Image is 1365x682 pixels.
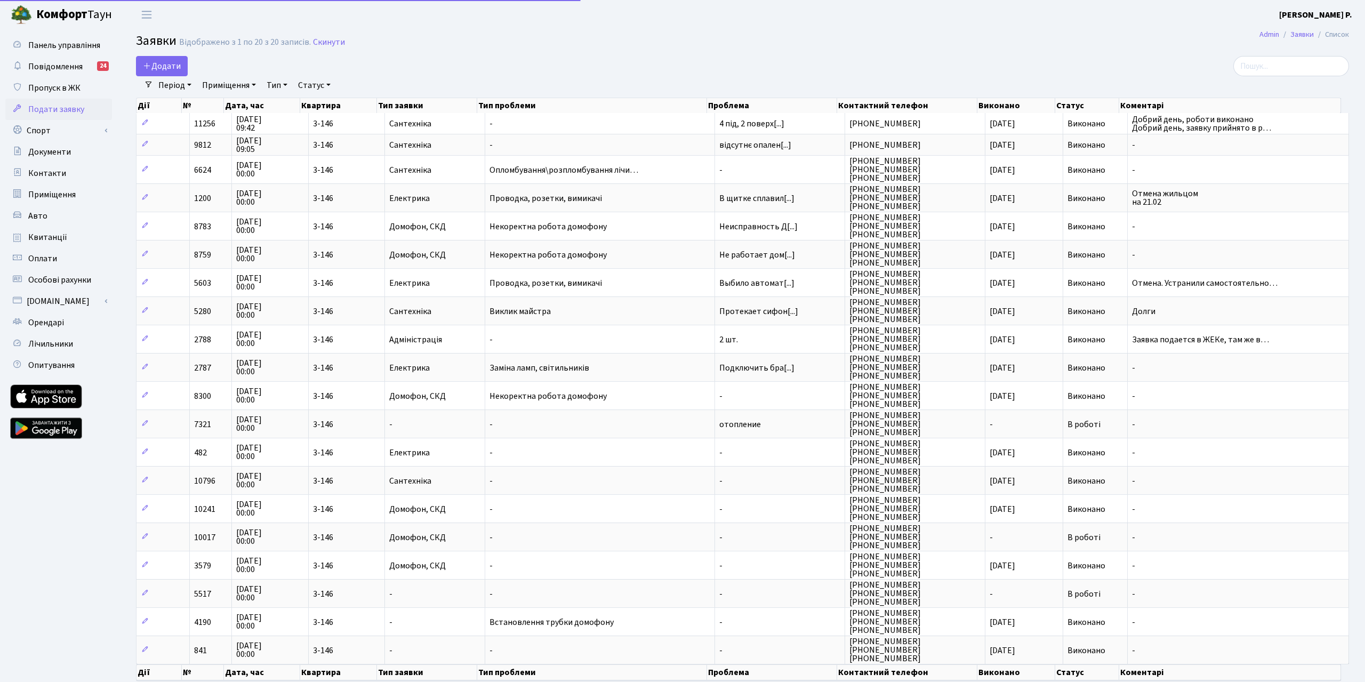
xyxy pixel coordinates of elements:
span: 3-146 [313,194,381,203]
span: [DATE] 00:00 [236,387,304,404]
span: - [719,392,841,400]
a: Додати [136,56,188,76]
span: [DATE] 00:00 [236,557,304,574]
span: - [719,166,841,174]
span: Домофон, СКД [389,222,480,231]
span: отопление [719,420,841,429]
span: Квитанції [28,231,67,243]
a: Контакти [5,163,112,184]
span: Виконано [1067,306,1105,317]
span: [PHONE_NUMBER] [PHONE_NUMBER] [PHONE_NUMBER] [849,609,980,635]
span: Додати [143,60,181,72]
span: - [489,477,710,485]
span: Електрика [389,448,480,457]
span: [DATE] 00:00 [236,246,304,263]
span: 841 [194,645,207,656]
span: - [719,448,841,457]
th: Контактний телефон [837,664,977,680]
span: Неисправность Д[...] [719,221,798,232]
b: Комфорт [36,6,87,23]
span: [DATE] 00:00 [236,359,304,376]
span: [DATE] 09:05 [236,137,304,154]
span: - [719,561,841,570]
span: Особові рахунки [28,274,91,286]
span: 3579 [194,560,211,572]
span: [DATE] 00:00 [236,189,304,206]
span: Домофон, СКД [389,251,480,259]
span: Домофон, СКД [389,533,480,542]
span: Отмена жильцом на 21.02 [1132,189,1344,206]
span: 10017 [194,532,215,543]
span: Адміністрація [389,335,480,344]
span: [DATE] 00:00 [236,613,304,630]
span: Орендарі [28,317,64,328]
span: 8300 [194,390,211,402]
span: - [1132,590,1344,598]
span: 2788 [194,334,211,346]
th: Дії [136,664,182,680]
span: Виклик майстра [489,307,710,316]
span: Виконано [1067,447,1105,459]
span: 5603 [194,277,211,289]
button: Переключити навігацію [133,6,160,23]
span: - [990,532,993,543]
span: [PHONE_NUMBER] [PHONE_NUMBER] [PHONE_NUMBER] [849,637,980,663]
span: Сантехніка [389,119,480,128]
span: Електрика [389,279,480,287]
span: Сантехніка [389,477,480,485]
th: Тип проблеми [477,664,707,680]
div: 24 [97,61,109,71]
span: Не работает дом[...] [719,249,795,261]
span: 7321 [194,419,211,430]
span: Подключить бра[...] [719,362,794,374]
nav: breadcrumb [1243,23,1365,46]
span: - [1132,420,1344,429]
span: Подати заявку [28,103,84,115]
th: Статус [1055,664,1119,680]
span: [PHONE_NUMBER] [PHONE_NUMBER] [PHONE_NUMBER] [849,185,980,211]
th: Тип проблеми [477,98,707,113]
span: [PHONE_NUMBER] [PHONE_NUMBER] [PHONE_NUMBER] [849,552,980,578]
span: Документи [28,146,71,158]
span: - [489,505,710,513]
a: Авто [5,205,112,227]
th: Тип заявки [377,664,477,680]
a: Спорт [5,120,112,141]
a: Особові рахунки [5,269,112,291]
span: [PHONE_NUMBER] [PHONE_NUMBER] [PHONE_NUMBER] [849,468,980,493]
a: Квитанції [5,227,112,248]
span: - [489,420,710,429]
span: [DATE] 00:00 [236,444,304,461]
span: - [1132,251,1344,259]
input: Пошук... [1233,56,1349,76]
span: - [489,335,710,344]
th: Коментарі [1119,664,1341,680]
span: Домофон, СКД [389,561,480,570]
span: Повідомлення [28,61,83,73]
span: 2 шт. [719,335,841,344]
span: Опломбування\розпломбування лічи… [489,166,710,174]
span: В роботі [1067,532,1101,543]
span: Заявки [136,31,176,50]
span: Електрика [389,194,480,203]
th: Контактний телефон [837,98,977,113]
span: [DATE] [990,362,1015,374]
a: [PERSON_NAME] Р. [1279,9,1352,21]
span: Виконано [1067,390,1105,402]
a: Період [154,76,196,94]
span: [DATE] 00:00 [236,161,304,178]
span: [DATE] 09:42 [236,115,304,132]
span: - [719,477,841,485]
span: [DATE] [990,277,1015,289]
span: - [719,618,841,627]
span: 3-146 [313,335,381,344]
span: [DATE] [990,334,1015,346]
span: [DATE] [990,503,1015,515]
span: [DATE] [990,560,1015,572]
span: Виконано [1067,164,1105,176]
span: - [1132,364,1344,372]
span: Некоректна робота домофону [489,222,710,231]
span: 5517 [194,588,211,600]
span: [DATE] 00:00 [236,641,304,659]
span: [PHONE_NUMBER] [PHONE_NUMBER] [PHONE_NUMBER] [849,411,980,437]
